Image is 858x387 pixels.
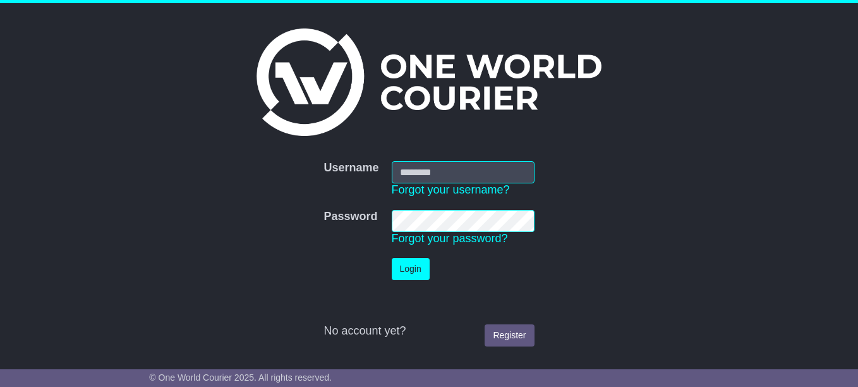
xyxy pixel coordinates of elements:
[392,183,510,196] a: Forgot your username?
[392,258,430,280] button: Login
[323,161,378,175] label: Username
[149,372,332,383] span: © One World Courier 2025. All rights reserved.
[323,324,534,338] div: No account yet?
[485,324,534,347] a: Register
[392,232,508,245] a: Forgot your password?
[323,210,377,224] label: Password
[257,28,601,136] img: One World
